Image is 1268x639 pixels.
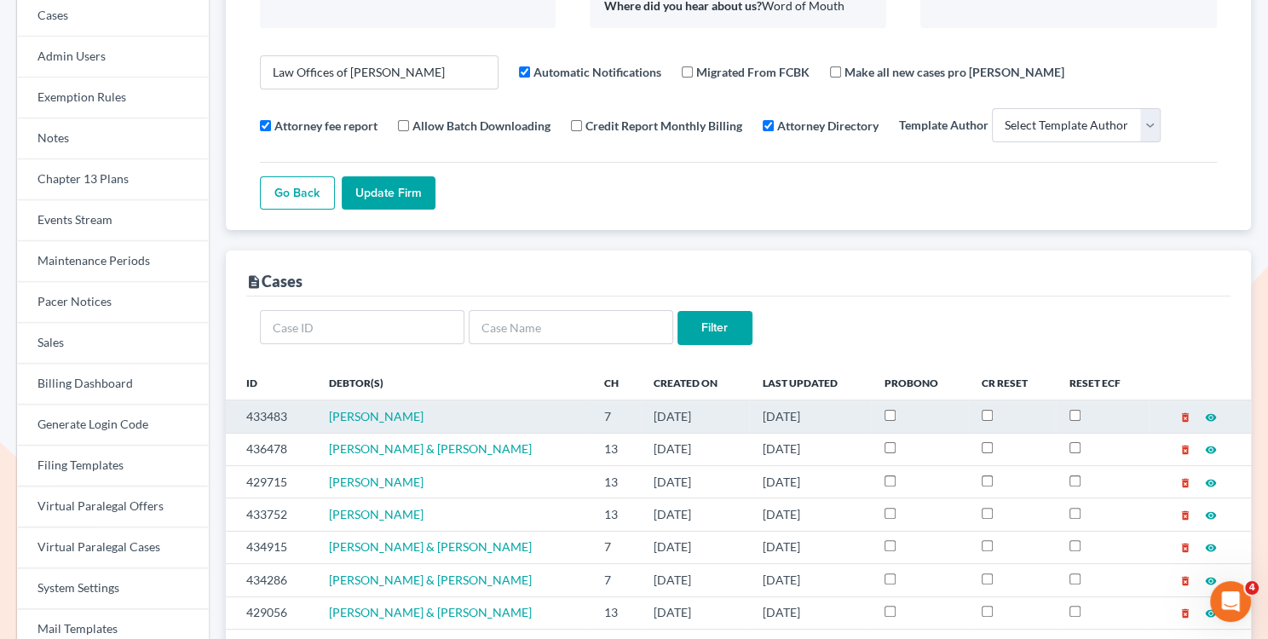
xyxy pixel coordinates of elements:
[640,400,749,433] td: [DATE]
[1179,605,1191,619] a: delete_forever
[749,433,871,465] td: [DATE]
[329,441,532,456] a: [PERSON_NAME] & [PERSON_NAME]
[1245,581,1259,595] span: 4
[1205,542,1217,554] i: visibility
[640,433,749,465] td: [DATE]
[1205,575,1217,587] i: visibility
[17,78,209,118] a: Exemption Rules
[585,117,742,135] label: Credit Report Monthly Billing
[749,498,871,531] td: [DATE]
[226,498,315,531] td: 433752
[1179,607,1191,619] i: delete_forever
[260,310,464,344] input: Case ID
[677,311,752,345] input: Filter
[274,117,378,135] label: Attorney fee report
[1205,539,1217,554] a: visibility
[1210,581,1251,622] iframe: Intercom live chat
[1179,573,1191,587] a: delete_forever
[226,465,315,498] td: 429715
[1205,444,1217,456] i: visibility
[17,118,209,159] a: Notes
[1179,441,1191,456] a: delete_forever
[17,323,209,364] a: Sales
[640,564,749,596] td: [DATE]
[226,433,315,465] td: 436478
[17,282,209,323] a: Pacer Notices
[469,310,673,344] input: Case Name
[1205,412,1217,423] i: visibility
[1179,477,1191,489] i: delete_forever
[226,366,315,400] th: ID
[968,366,1056,400] th: CR Reset
[226,564,315,596] td: 434286
[640,596,749,629] td: [DATE]
[17,200,209,241] a: Events Stream
[533,63,661,81] label: Automatic Notifications
[1205,573,1217,587] a: visibility
[1205,441,1217,456] a: visibility
[1179,509,1191,521] i: delete_forever
[696,63,810,81] label: Migrated From FCBK
[226,596,315,629] td: 429056
[1205,605,1217,619] a: visibility
[17,527,209,568] a: Virtual Paralegal Cases
[1179,575,1191,587] i: delete_forever
[329,409,424,423] a: [PERSON_NAME]
[226,531,315,563] td: 434915
[17,446,209,486] a: Filing Templates
[749,400,871,433] td: [DATE]
[590,400,640,433] td: 7
[1179,542,1191,554] i: delete_forever
[342,176,435,210] input: Update Firm
[1205,409,1217,423] a: visibility
[1179,409,1191,423] a: delete_forever
[1179,507,1191,521] a: delete_forever
[260,176,335,210] a: Go Back
[1179,444,1191,456] i: delete_forever
[315,366,591,400] th: Debtor(s)
[329,539,532,554] a: [PERSON_NAME] & [PERSON_NAME]
[329,573,532,587] a: [PERSON_NAME] & [PERSON_NAME]
[777,117,879,135] label: Attorney Directory
[640,366,749,400] th: Created On
[246,274,262,290] i: description
[17,364,209,405] a: Billing Dashboard
[17,159,209,200] a: Chapter 13 Plans
[844,63,1064,81] label: Make all new cases pro [PERSON_NAME]
[590,498,640,531] td: 13
[329,475,424,489] span: [PERSON_NAME]
[899,116,988,134] label: Template Author
[1056,366,1150,400] th: Reset ECF
[1205,509,1217,521] i: visibility
[590,366,640,400] th: Ch
[226,400,315,433] td: 433483
[17,37,209,78] a: Admin Users
[1205,477,1217,489] i: visibility
[17,241,209,282] a: Maintenance Periods
[246,271,303,291] div: Cases
[871,366,968,400] th: ProBono
[749,564,871,596] td: [DATE]
[1205,507,1217,521] a: visibility
[329,507,424,521] a: [PERSON_NAME]
[1205,475,1217,489] a: visibility
[412,117,550,135] label: Allow Batch Downloading
[640,465,749,498] td: [DATE]
[590,465,640,498] td: 13
[1179,475,1191,489] a: delete_forever
[749,366,871,400] th: Last Updated
[749,596,871,629] td: [DATE]
[1179,412,1191,423] i: delete_forever
[329,605,532,619] a: [PERSON_NAME] & [PERSON_NAME]
[590,596,640,629] td: 13
[640,498,749,531] td: [DATE]
[1179,539,1191,554] a: delete_forever
[17,486,209,527] a: Virtual Paralegal Offers
[640,531,749,563] td: [DATE]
